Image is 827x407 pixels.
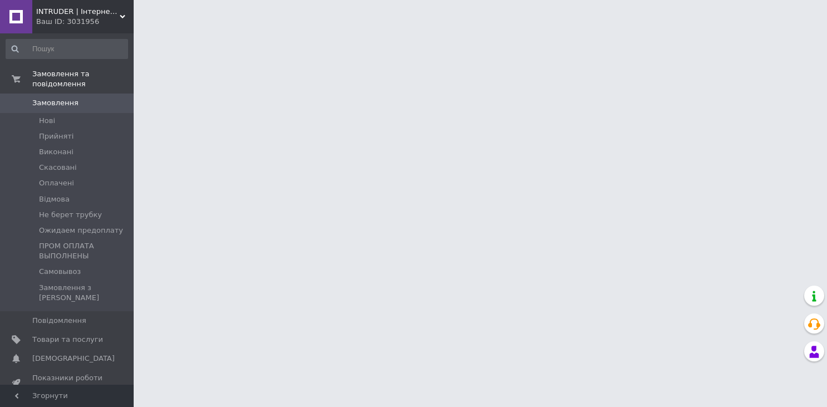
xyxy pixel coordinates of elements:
[36,7,120,17] span: INTRUDER | Інтернет- магазин одягу
[6,39,128,59] input: Пошук
[39,241,127,261] span: ПРОМ ОПЛАТА ВЫПОЛНЕНЫ
[32,98,79,108] span: Замовлення
[32,354,115,364] span: [DEMOGRAPHIC_DATA]
[36,17,134,27] div: Ваш ID: 3031956
[39,210,102,220] span: Не берет трубку
[39,147,74,157] span: Виконані
[39,163,77,173] span: Скасовані
[39,194,70,204] span: Відмова
[32,69,134,89] span: Замовлення та повідомлення
[32,316,86,326] span: Повідомлення
[32,335,103,345] span: Товари та послуги
[32,373,103,393] span: Показники роботи компанії
[39,131,74,141] span: Прийняті
[39,116,55,126] span: Нові
[39,267,81,277] span: Самовывоз
[39,225,123,236] span: Ожидаем предоплату
[39,178,74,188] span: Оплачені
[39,283,127,303] span: Замовлення з [PERSON_NAME]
